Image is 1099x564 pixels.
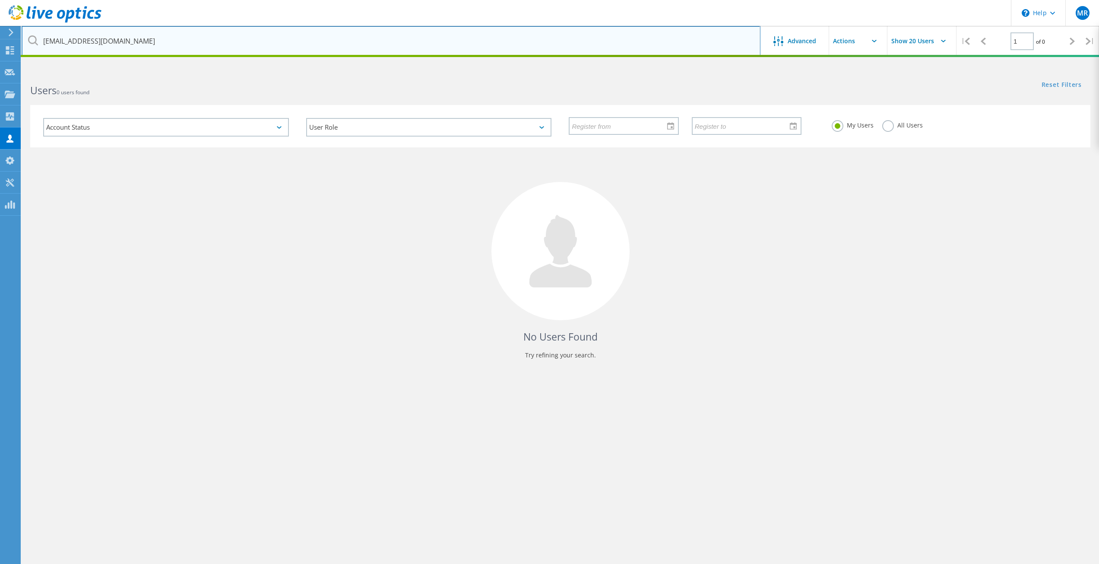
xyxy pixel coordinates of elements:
[306,118,552,137] div: User Role
[1022,9,1029,17] svg: \n
[9,18,101,24] a: Live Optics Dashboard
[788,38,816,44] span: Advanced
[832,120,874,128] label: My Users
[956,26,974,57] div: |
[693,118,795,134] input: Register to
[22,26,760,56] input: Search users by name, email, company, etc.
[1042,82,1082,89] a: Reset Filters
[30,83,57,97] b: Users
[39,348,1082,362] p: Try refining your search.
[1036,38,1045,45] span: of 0
[57,89,89,96] span: 0 users found
[39,330,1082,344] h4: No Users Found
[1077,10,1088,16] span: MR
[570,118,671,134] input: Register from
[1081,26,1099,57] div: |
[882,120,923,128] label: All Users
[43,118,289,137] div: Account Status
